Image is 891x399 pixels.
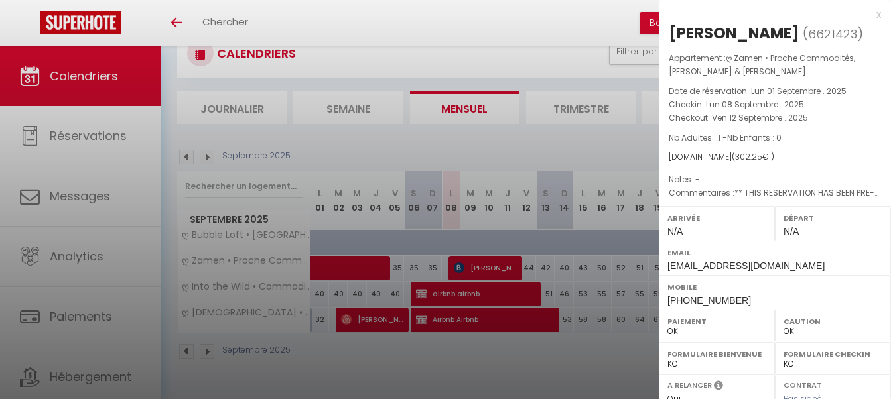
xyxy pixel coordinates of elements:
span: ( ) [803,25,863,43]
span: 302.25 [735,151,762,162]
p: Date de réservation : [669,85,881,98]
span: 6621423 [808,26,857,42]
span: N/A [667,226,683,237]
p: Notes : [669,173,881,186]
div: [PERSON_NAME] [669,23,799,44]
label: Départ [784,211,882,225]
p: Checkin : [669,98,881,111]
span: [PHONE_NUMBER] [667,295,751,306]
label: A relancer [667,380,712,391]
span: Ven 12 Septembre . 2025 [712,112,808,123]
div: [DOMAIN_NAME] [669,151,881,164]
label: Email [667,246,882,259]
div: x [659,7,881,23]
label: Paiement [667,315,766,328]
span: [EMAIL_ADDRESS][DOMAIN_NAME] [667,260,825,271]
span: Nb Enfants : 0 [727,132,782,143]
p: Commentaires : [669,186,881,199]
label: Formulaire Bienvenue [667,347,766,361]
span: Lun 08 Septembre . 2025 [706,99,804,110]
p: Appartement : [669,52,881,78]
label: Contrat [784,380,822,388]
button: Ouvrir le widget de chat LiveChat [11,5,50,45]
span: - [695,174,700,185]
span: ღ Zamen • Proche Commodités, [PERSON_NAME] & [PERSON_NAME] [669,52,855,77]
p: Checkout : [669,111,881,125]
span: ( € ) [732,151,774,162]
span: N/A [784,226,799,237]
span: Nb Adultes : 1 - [669,132,782,143]
span: Lun 01 Septembre . 2025 [751,85,847,97]
label: Arrivée [667,211,766,225]
i: Sélectionner OUI si vous souhaiter envoyer les séquences de messages post-checkout [714,380,723,394]
label: Caution [784,315,882,328]
label: Mobile [667,280,882,294]
label: Formulaire Checkin [784,347,882,361]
